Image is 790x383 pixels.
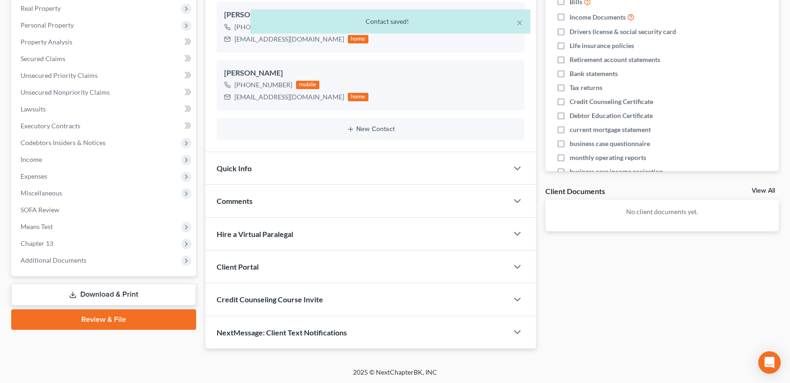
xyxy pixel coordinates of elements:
div: Open Intercom Messenger [758,351,781,374]
div: Contact saved! [258,17,523,26]
a: Unsecured Priority Claims [13,67,196,84]
span: Lawsuits [21,105,46,113]
div: [EMAIL_ADDRESS][DOMAIN_NAME] [234,92,344,102]
a: SOFA Review [13,202,196,218]
span: Debtor Education Certificate [570,111,653,120]
span: Miscellaneous [21,189,62,197]
span: Hire a Virtual Paralegal [217,230,293,238]
span: Retirement account statements [570,55,660,64]
p: No client documents yet. [553,207,771,216]
span: Life insurance policies [570,41,634,50]
span: business case income projection [570,167,663,176]
span: SOFA Review [21,206,59,214]
span: Property Analysis [21,38,72,46]
a: Review & File [11,309,196,330]
a: View All [752,188,775,194]
span: NextMessage: Client Text Notifications [217,328,347,337]
a: Unsecured Nonpriority Claims [13,84,196,101]
span: Means Test [21,223,53,230]
span: Real Property [21,4,61,12]
span: Comments [217,196,253,205]
span: Additional Documents [21,256,86,264]
span: Bank statements [570,69,618,78]
button: × [516,17,523,28]
div: home [348,35,368,43]
div: [EMAIL_ADDRESS][DOMAIN_NAME] [234,35,344,44]
span: monthly operating reports [570,153,646,162]
span: Credit Counseling Course Invite [217,295,323,304]
a: Property Analysis [13,34,196,50]
div: [PERSON_NAME] [224,68,517,79]
span: Executory Contracts [21,122,80,130]
span: Expenses [21,172,47,180]
span: Secured Claims [21,55,65,63]
span: Codebtors Insiders & Notices [21,139,106,146]
span: Unsecured Priority Claims [21,71,98,79]
span: Credit Counseling Certificate [570,97,653,106]
a: Download & Print [11,284,196,306]
span: Unsecured Nonpriority Claims [21,88,110,96]
div: mobile [296,81,319,89]
a: Secured Claims [13,50,196,67]
div: [PHONE_NUMBER] [234,80,292,90]
span: current mortgage statement [570,125,651,134]
a: Executory Contracts [13,118,196,134]
span: Client Portal [217,262,259,271]
button: New Contact [224,125,517,133]
div: home [348,93,368,101]
span: business case questionnaire [570,139,650,148]
a: Lawsuits [13,101,196,118]
span: Income [21,155,42,163]
span: Tax returns [570,83,602,92]
div: Client Documents [545,186,605,196]
span: Quick Info [217,164,252,173]
span: Chapter 13 [21,239,53,247]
